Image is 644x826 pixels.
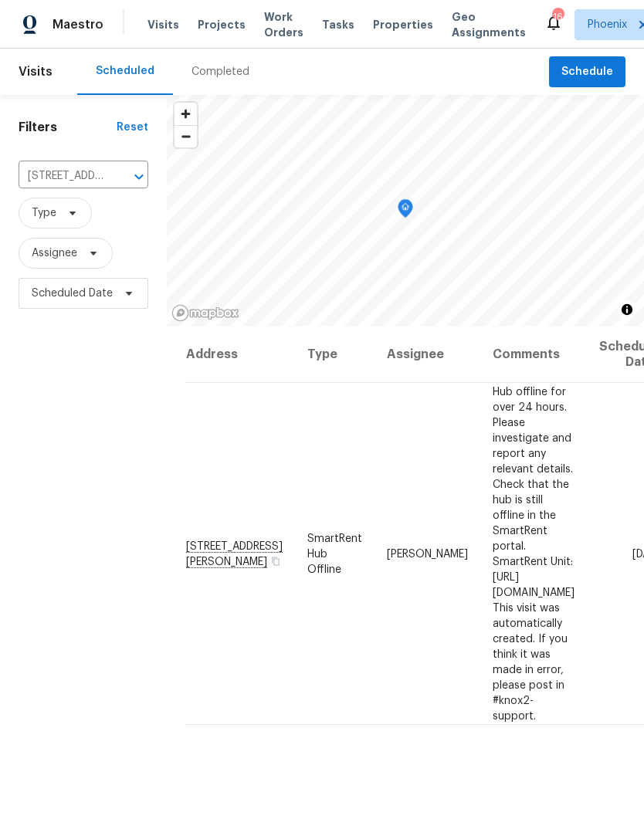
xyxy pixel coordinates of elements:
[32,205,56,221] span: Type
[322,19,354,30] span: Tasks
[549,56,625,88] button: Schedule
[264,9,303,40] span: Work Orders
[147,17,179,32] span: Visits
[171,304,239,322] a: Mapbox homepage
[552,9,563,25] div: 16
[480,327,587,383] th: Comments
[19,164,105,188] input: Search for an address...
[185,327,295,383] th: Address
[198,17,246,32] span: Projects
[19,55,53,89] span: Visits
[622,301,632,318] span: Toggle attribution
[175,126,197,147] span: Zoom out
[19,120,117,135] h1: Filters
[452,9,526,40] span: Geo Assignments
[373,17,433,32] span: Properties
[175,103,197,125] button: Zoom in
[387,548,468,559] span: [PERSON_NAME]
[175,125,197,147] button: Zoom out
[269,553,283,567] button: Copy Address
[53,17,103,32] span: Maestro
[32,245,77,261] span: Assignee
[295,327,375,383] th: Type
[618,300,636,319] button: Toggle attribution
[493,386,575,721] span: Hub offline for over 24 hours. Please investigate and report any relevant details. Check that the...
[117,120,148,135] div: Reset
[192,64,249,80] div: Completed
[307,533,362,574] span: SmartRent Hub Offline
[128,166,150,188] button: Open
[375,327,480,383] th: Assignee
[561,63,613,82] span: Schedule
[96,63,154,79] div: Scheduled
[398,199,413,223] div: Map marker
[588,17,627,32] span: Phoenix
[32,286,113,301] span: Scheduled Date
